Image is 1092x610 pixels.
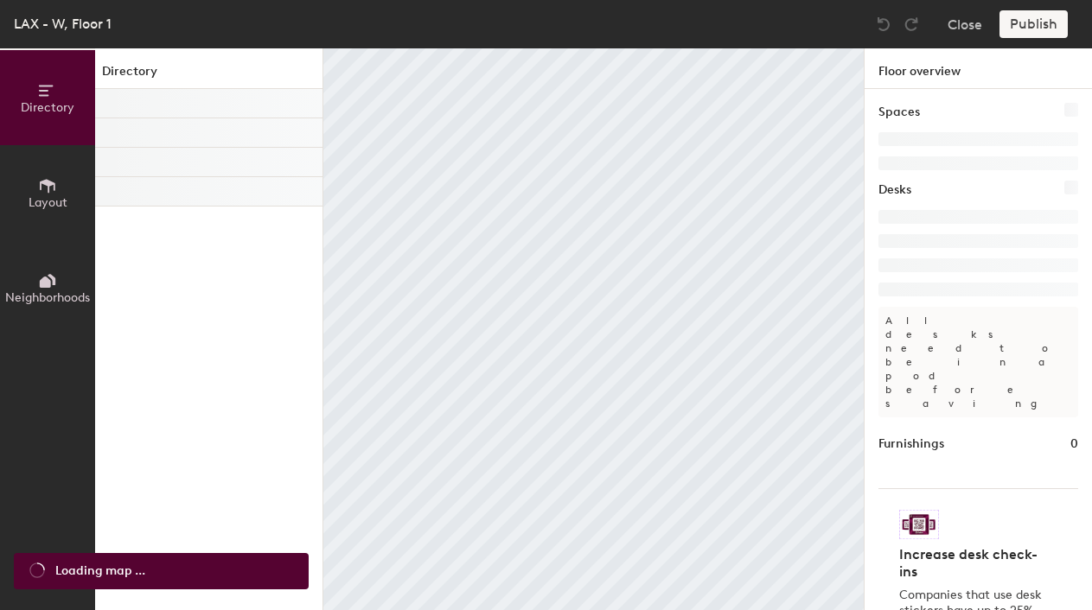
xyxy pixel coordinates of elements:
span: Loading map ... [55,562,145,581]
h1: 0 [1070,435,1078,454]
div: LAX - W, Floor 1 [14,13,112,35]
h1: Furnishings [878,435,944,454]
button: Close [948,10,982,38]
h1: Floor overview [865,48,1092,89]
p: All desks need to be in a pod before saving [878,307,1078,417]
img: Redo [903,16,920,33]
span: Layout [29,195,67,210]
span: Directory [21,100,74,115]
h4: Increase desk check-ins [899,546,1047,581]
canvas: Map [323,48,864,610]
img: Sticker logo [899,510,939,539]
h1: Directory [95,62,322,89]
h1: Spaces [878,103,920,122]
h1: Desks [878,181,911,200]
img: Undo [875,16,892,33]
span: Neighborhoods [5,290,90,305]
